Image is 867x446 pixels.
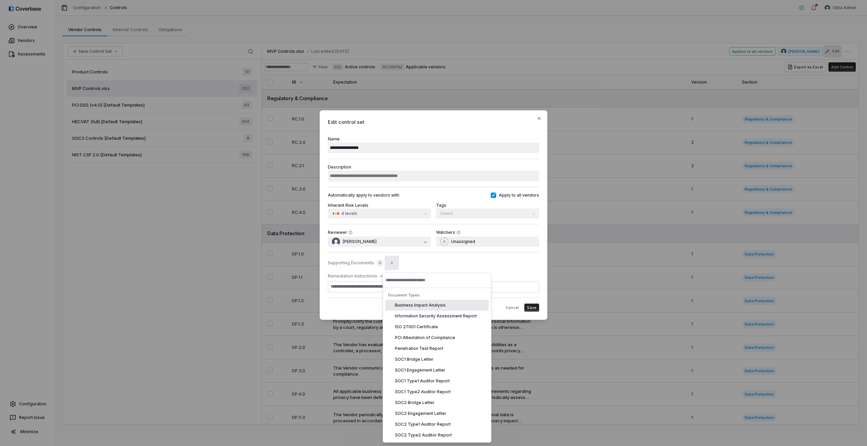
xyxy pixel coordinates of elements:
label: Reviewer [328,230,347,235]
span: Supporting Documents [328,260,374,266]
span: PCI Attestation of Compliance [395,335,455,340]
span: Penetration Test Report [395,346,443,351]
span: SOC1 Bridge Letter [395,357,433,362]
span: [PERSON_NAME] [343,239,377,244]
img: Tomo Majima avatar [332,238,340,246]
label: Name [328,136,539,153]
input: Name [328,142,539,153]
input: Description [328,171,539,181]
span: Unassigned [451,239,475,244]
span: SOC1 Engagement Letter [395,367,445,373]
span: Save [527,305,536,310]
span: SOC2 Engagement Letter [395,411,446,416]
span: SOC2 Type1 Auditor Report [395,422,451,427]
span: 0 [377,260,383,266]
span: ISO 27001 Certificate [395,324,438,330]
span: Edit control set [328,118,539,126]
div: Document Types [385,291,489,300]
label: Inherent Risk Levels [328,203,368,208]
span: SOC2 Bridge Letter [395,400,435,405]
button: Save [524,304,539,312]
span: SOC2 Type2 Auditor Report [395,432,452,438]
label: Watchers [436,230,455,235]
label: Apply to all vendors [491,193,539,198]
button: Apply to all vendors [491,193,496,198]
span: Business Impact Analysis [395,303,446,308]
label: Tags [436,203,446,208]
span: Information Security Assessment Report [395,313,477,319]
label: Description [328,164,539,181]
span: SOC1 Type2 Auditor Report [395,389,451,395]
button: Cancel [503,304,522,312]
span: SOC1 Type1 Auditor Report [395,378,450,384]
h3: Automatically apply to vendors with [328,193,399,198]
span: Remediation Instructions [328,273,377,279]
